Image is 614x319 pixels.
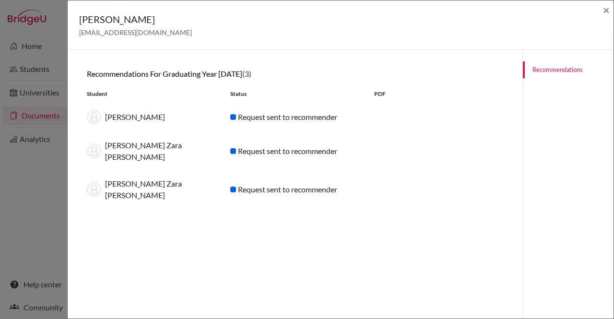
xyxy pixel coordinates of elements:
h5: [PERSON_NAME] [79,12,192,26]
span: × [603,3,610,17]
div: [PERSON_NAME] [80,110,223,124]
div: Status [223,90,366,98]
button: Close [603,4,610,16]
div: PDF [367,90,510,98]
span: (3) [242,69,251,78]
a: Recommendations [523,61,614,78]
img: thumb_default-9baad8e6c595f6d87dbccf3bc005204999cb094ff98a76d4c88bb8097aa52fd3.png [87,110,101,124]
img: thumb_default-9baad8e6c595f6d87dbccf3bc005204999cb094ff98a76d4c88bb8097aa52fd3.png [87,144,101,158]
div: [PERSON_NAME] Zara [PERSON_NAME] [80,178,223,201]
img: thumb_default-9baad8e6c595f6d87dbccf3bc005204999cb094ff98a76d4c88bb8097aa52fd3.png [87,182,101,197]
div: Request sent to recommender [223,184,366,195]
span: [EMAIL_ADDRESS][DOMAIN_NAME] [79,28,192,36]
div: Request sent to recommender [223,145,366,157]
div: Request sent to recommender [223,111,366,123]
h6: Recommendations for graduating year [DATE] [87,69,503,78]
div: Student [80,90,223,98]
div: [PERSON_NAME] Zara [PERSON_NAME] [80,140,223,163]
